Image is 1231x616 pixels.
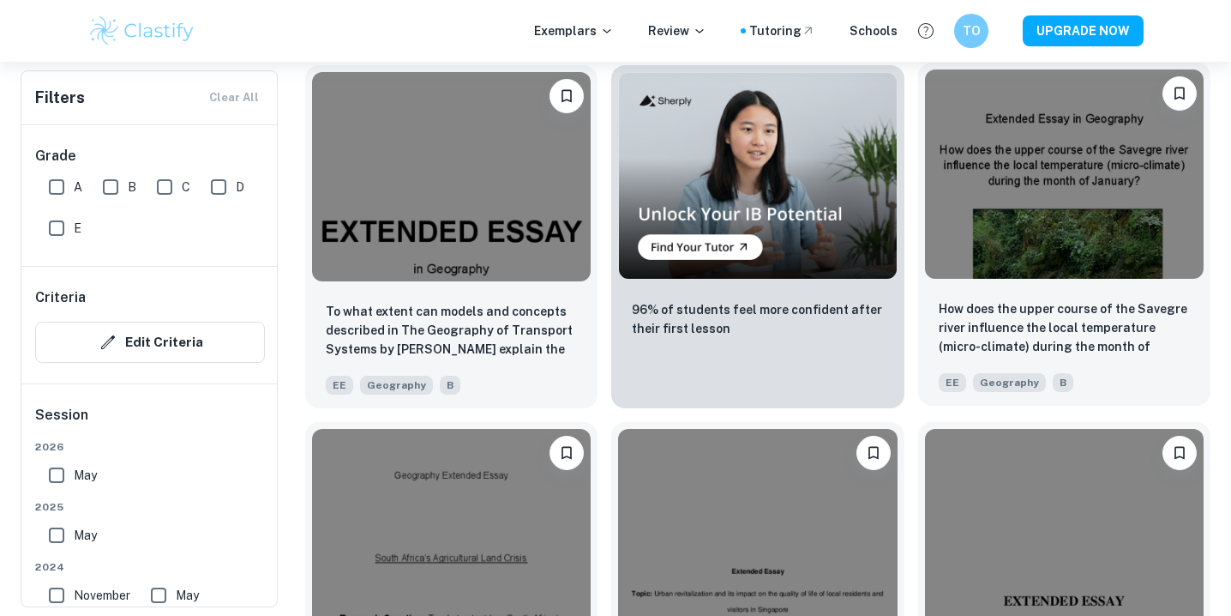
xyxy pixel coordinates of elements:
h6: Session [35,405,265,439]
span: D [236,178,244,196]
span: Geography [973,373,1046,392]
button: Bookmark [1162,76,1197,111]
p: Exemplars [534,21,614,40]
span: May [74,526,97,545]
span: May [74,466,97,485]
p: To what extent can models and concepts described in The Geography of Transport Systems by Jean-Pa... [326,302,577,360]
img: Geography EE example thumbnail: How does the upper course of the Savegre [925,69,1204,279]
p: How does the upper course of the Savegre river influence the local temperature (micro-climate) du... [939,299,1190,358]
img: Thumbnail [618,72,897,280]
span: B [440,376,460,395]
span: C [182,178,190,196]
span: B [128,178,136,196]
button: Bookmark [549,79,584,113]
h6: Filters [35,86,85,110]
p: 96% of students feel more confident after their first lesson [632,300,883,338]
button: Bookmark [549,436,584,470]
span: Geography [360,376,433,395]
img: Geography EE example thumbnail: To what extent can models and concepts d [312,72,591,281]
button: Bookmark [856,436,891,470]
h6: Grade [35,146,265,166]
span: B [1053,373,1073,392]
span: EE [939,373,966,392]
button: TO [954,14,988,48]
p: Review [648,21,706,40]
span: A [74,178,82,196]
a: Thumbnail96% of students feel more confident after their first lesson [611,65,904,408]
a: BookmarkTo what extent can models and concepts described in The Geography of Transport Systems by... [305,65,597,408]
span: E [74,219,81,238]
button: Bookmark [1162,436,1197,470]
h6: TO [962,21,982,40]
h6: Criteria [35,287,86,308]
img: Clastify logo [87,14,196,48]
span: May [176,586,199,605]
span: EE [326,376,353,395]
span: 2024 [35,559,265,575]
a: BookmarkHow does the upper course of the Savegre river influence the local temperature (micro-cli... [918,65,1210,408]
a: Schools [850,21,898,40]
a: Tutoring [749,21,815,40]
span: 2025 [35,499,265,515]
span: November [74,586,130,605]
button: Edit Criteria [35,322,265,363]
span: 2026 [35,439,265,455]
button: UPGRADE NOW [1023,15,1144,46]
button: Help and Feedback [911,16,940,45]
